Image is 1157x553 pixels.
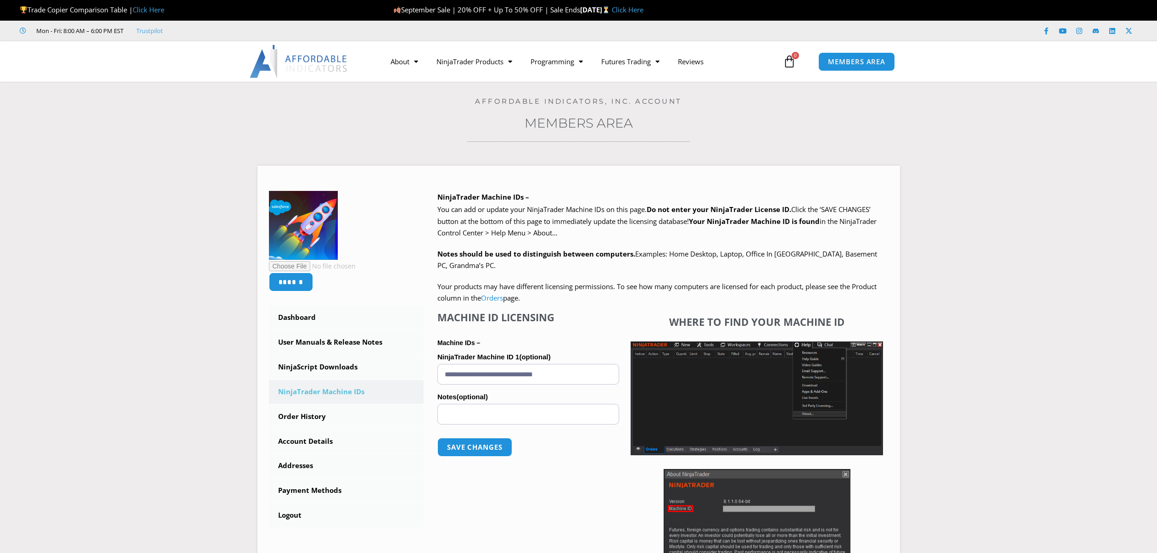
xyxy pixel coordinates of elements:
[437,205,877,237] span: Click the ‘SAVE CHANGES’ button at the bottom of this page to immediately update the licensing da...
[269,405,424,429] a: Order History
[631,341,883,455] img: Screenshot 2025-01-17 1155544 | Affordable Indicators – NinjaTrader
[437,205,647,214] span: You can add or update your NinjaTrader Machine IDs on this page.
[269,479,424,503] a: Payment Methods
[437,282,877,303] span: Your products may have different licensing permissions. To see how many computers are licensed fo...
[269,430,424,453] a: Account Details
[437,192,529,201] b: NinjaTrader Machine IDs –
[612,5,643,14] a: Click Here
[393,5,580,14] span: September Sale | 20% OFF + Up To 50% OFF | Sale Ends
[394,6,401,13] img: 🍂
[481,293,503,302] a: Orders
[603,6,609,13] img: ⏳
[437,311,619,323] h4: Machine ID Licensing
[792,52,799,59] span: 0
[818,52,895,71] a: MEMBERS AREA
[269,454,424,478] a: Addresses
[828,58,885,65] span: MEMBERS AREA
[769,48,810,75] a: 0
[133,5,164,14] a: Click Here
[34,25,123,36] span: Mon - Fri: 8:00 AM – 6:00 PM EST
[269,330,424,354] a: User Manuals & Release Notes
[669,51,713,72] a: Reviews
[269,503,424,527] a: Logout
[437,390,619,404] label: Notes
[519,353,550,361] span: (optional)
[689,217,820,226] strong: Your NinjaTrader Machine ID is found
[580,5,612,14] strong: [DATE]
[269,380,424,404] a: NinjaTrader Machine IDs
[457,393,488,401] span: (optional)
[269,306,424,330] a: Dashboard
[647,205,791,214] b: Do not enter your NinjaTrader License ID.
[269,306,424,527] nav: Account pages
[437,249,635,258] strong: Notes should be used to distinguish between computers.
[250,45,348,78] img: LogoAI | Affordable Indicators – NinjaTrader
[437,438,512,457] button: Save changes
[437,339,480,346] strong: Machine IDs –
[427,51,521,72] a: NinjaTrader Products
[592,51,669,72] a: Futures Trading
[437,249,877,270] span: Examples: Home Desktop, Laptop, Office In [GEOGRAPHIC_DATA], Basement PC, Grandma’s PC.
[269,355,424,379] a: NinjaScript Downloads
[381,51,781,72] nav: Menu
[521,51,592,72] a: Programming
[631,316,883,328] h4: Where to find your Machine ID
[437,350,619,364] label: NinjaTrader Machine ID 1
[475,97,682,106] a: Affordable Indicators, Inc. Account
[381,51,427,72] a: About
[525,115,633,131] a: Members Area
[269,191,338,260] img: 1acc5d9c7e92b2525f255721042a4d1170e4d08d9b53877e09c80ad61e6aa6a5
[136,25,163,36] a: Trustpilot
[20,6,27,13] img: 🏆
[20,5,164,14] span: Trade Copier Comparison Table |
